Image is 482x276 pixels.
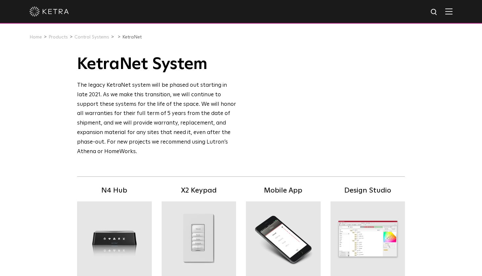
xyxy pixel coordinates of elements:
a: Products [49,35,68,39]
a: KetraNet [122,35,142,39]
img: Hamburger%20Nav.svg [445,8,452,14]
img: ketra-logo-2019-white [30,7,69,16]
h5: X2 Keypad [162,185,236,196]
h5: N4 Hub [77,185,152,196]
a: Home [30,35,42,39]
div: The legacy KetraNet system will be phased out starting in late 2021. As we make this transition, ... [77,81,237,157]
h5: Mobile App [246,185,321,196]
h1: KetraNet System [77,55,237,74]
h5: Design Studio [331,185,405,196]
a: Control Systems [74,35,109,39]
img: search icon [430,8,438,16]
